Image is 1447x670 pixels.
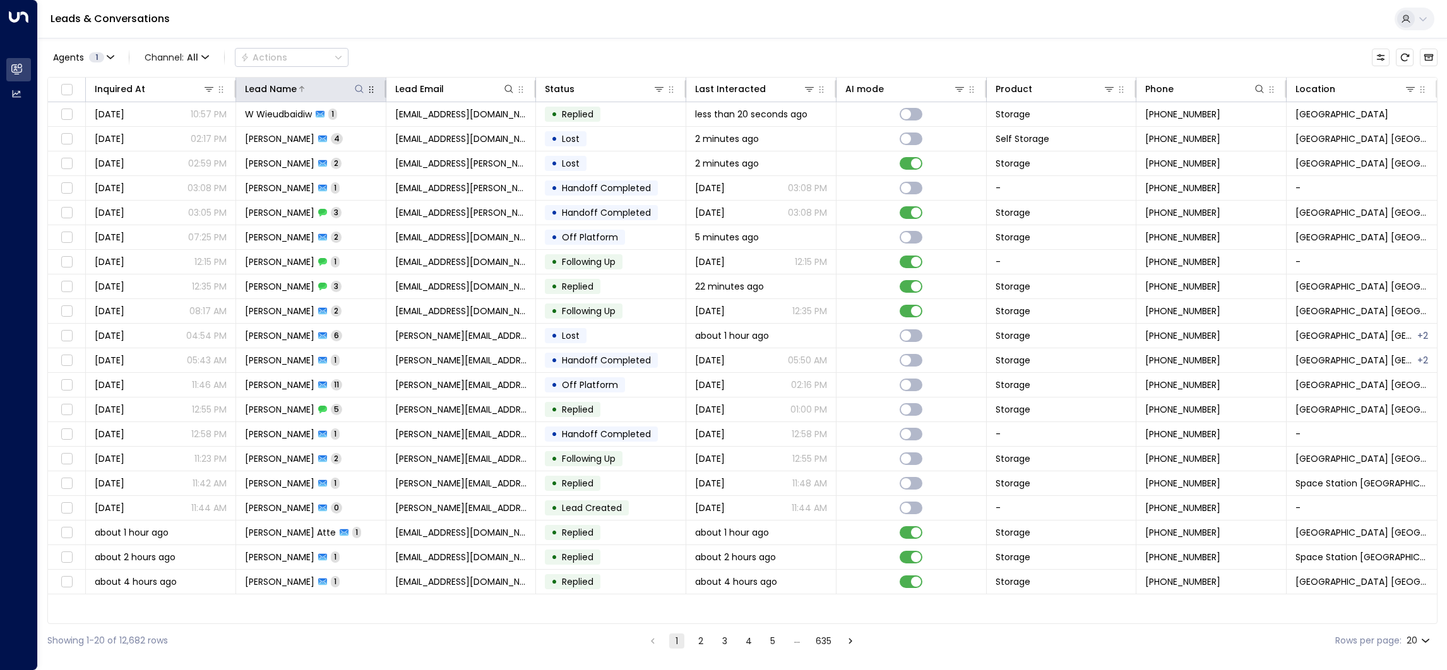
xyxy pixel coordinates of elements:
span: Jul 24, 2025 [95,477,124,490]
span: wesshutt8@gmail.com [395,132,527,145]
span: Space Station Swiss Cottage [1295,477,1428,490]
button: Channel:All [140,49,214,66]
p: 11:48 AM [792,477,827,490]
span: 22 minutes ago [695,280,764,293]
span: Storage [996,108,1030,120]
span: Toggle select row [59,107,74,122]
div: Last Interacted [695,81,816,97]
span: William Simpson [245,157,314,170]
span: +447527524000 [1145,280,1220,293]
p: 11:44 AM [191,502,227,514]
p: 12:15 PM [795,256,827,268]
span: Shari Carlson [245,452,314,465]
span: Space Station Shrewsbury [1295,206,1428,219]
span: Jul 24, 2025 [695,477,725,490]
span: Aug 05, 2025 [695,452,725,465]
div: Lead Name [245,81,366,97]
span: Shari Carlson [245,502,314,514]
span: Replied [562,280,593,293]
span: shari@theoriginalbarebear.com [395,354,527,367]
span: 2 [331,305,342,316]
span: Replied [562,477,593,490]
span: will.simpson@startintractors.co.uk [395,206,527,219]
span: Self Storage [996,132,1049,145]
span: Following Up [562,305,616,317]
span: Sep 06, 2025 [95,329,124,342]
span: Yesterday [95,108,124,120]
span: about 1 hour ago [95,526,169,539]
span: Toggle select row [59,303,74,319]
span: +447527524000 [1145,305,1220,317]
span: Aug 14, 2025 [695,379,725,391]
button: Actions [235,48,348,67]
span: Aug 28, 2025 [95,157,124,170]
div: Phone [1145,81,1266,97]
span: Jul 24, 2025 [95,379,124,391]
span: Space Station Stirchley [1295,108,1388,120]
div: AI mode [845,81,884,97]
span: 2 [331,453,342,464]
span: Shari Carlson [245,354,314,367]
p: 02:17 PM [191,132,227,145]
span: 2 [331,232,342,242]
div: 20 [1407,632,1432,650]
span: Toggle select row [59,500,74,516]
span: +447400277359 [1145,231,1220,244]
p: 12:55 PM [192,403,227,416]
span: 3 [331,207,342,218]
div: Phone [1145,81,1174,97]
span: Yesterday [695,256,725,268]
span: Jul 24, 2025 [95,502,124,514]
div: Button group with a nested menu [235,48,348,67]
div: • [551,399,557,420]
span: 3 [331,281,342,291]
span: Space Station Shrewsbury [1295,231,1428,244]
span: Toggle select row [59,254,74,270]
span: Space Station St Johns Wood [1295,379,1428,391]
span: Lead Created [562,502,622,514]
span: Storage [996,354,1030,367]
span: 11 [331,379,342,390]
span: Toggle select row [59,574,74,590]
span: Toggle select row [59,230,74,245]
span: 1 [331,355,340,365]
span: Off Platform [562,379,618,391]
span: Aug 30, 2025 [95,182,124,194]
span: Barry Young [245,551,314,563]
button: Agents1 [47,49,119,66]
div: • [551,374,557,396]
td: - [1287,250,1437,274]
span: Aug 03, 2025 [95,452,124,465]
div: Space Station Swiss Cottage,Space Station Kilburn [1417,329,1428,342]
span: Sep 12, 2025 [95,305,124,317]
div: Lead Name [245,81,297,97]
span: 5 minutes ago [695,231,759,244]
span: Off Platform [562,231,618,244]
span: Lost [562,157,580,170]
span: Shari Carlson [245,477,314,490]
span: +447773818926 [1145,182,1220,194]
button: Archived Leads [1420,49,1438,66]
span: shari@theoriginalbarebear.com [395,329,527,342]
span: Toggle select row [59,525,74,541]
div: • [551,300,557,322]
span: +447451123465 [1145,108,1220,120]
span: Toggle select row [59,377,74,393]
span: ijustwantaquote@gmail.com [395,108,527,120]
span: Toggle select row [59,131,74,147]
span: Space Station Shrewsbury [1295,132,1428,145]
div: Lead Email [395,81,516,97]
span: Space Station Kilburn [1295,354,1415,367]
span: William Simpson [245,206,314,219]
span: 1 [89,52,104,62]
span: +447594175474 [1145,452,1220,465]
span: Sep 16, 2025 [95,280,124,293]
span: Toggle select row [59,180,74,196]
span: Storage [996,157,1030,170]
label: Rows per page: [1335,634,1402,647]
p: 08:17 AM [189,305,227,317]
span: Storage [996,452,1030,465]
span: 1 [331,478,340,488]
div: Inquired At [95,81,215,97]
p: 04:54 PM [186,329,227,342]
